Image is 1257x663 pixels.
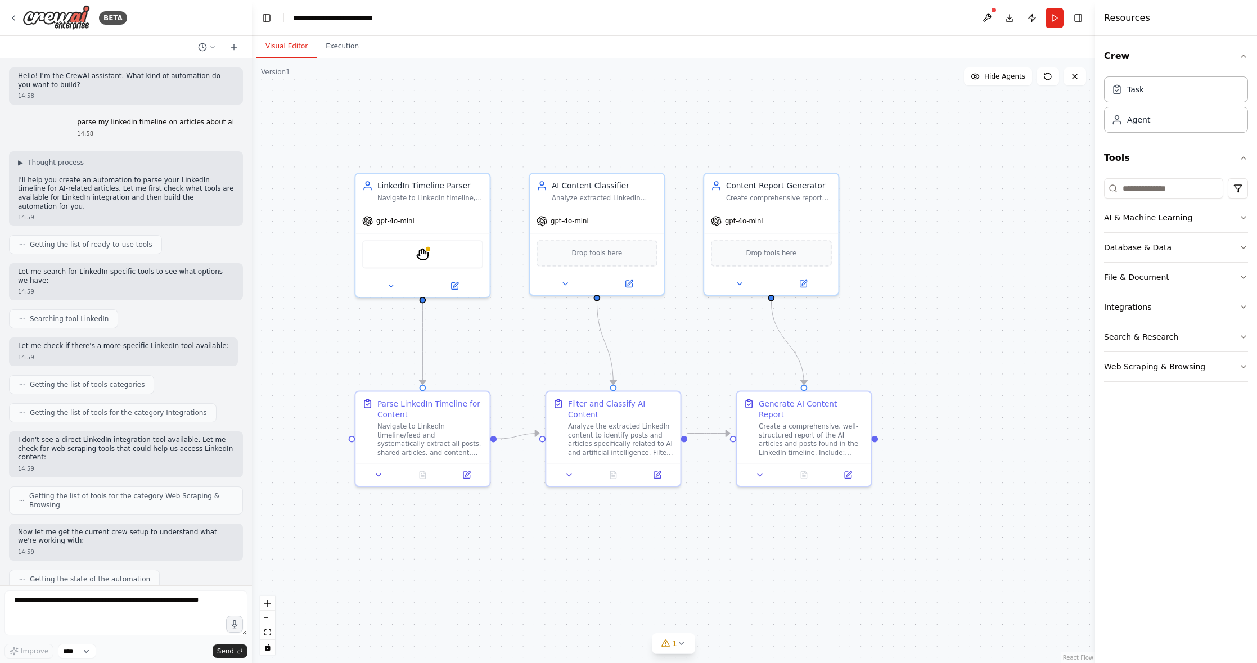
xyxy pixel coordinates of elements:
[781,468,827,481] button: No output available
[1104,72,1248,142] div: Crew
[545,391,681,487] div: Filter and Classify AI ContentAnalyze the extracted LinkedIn content to identify posts and articl...
[18,287,234,296] div: 14:59
[256,35,317,58] button: Visual Editor
[568,398,674,420] div: Filter and Classify AI Content
[18,464,234,473] div: 14:59
[377,422,483,457] div: Navigate to LinkedIn timeline/feed and systematically extract all posts, shared articles, and con...
[1104,40,1248,72] button: Crew
[759,398,864,420] div: Generate AI Content Report
[18,176,234,211] p: I'll help you create an automation to parse your LinkedIn timeline for AI-related articles. Let m...
[21,647,48,656] span: Improve
[1104,352,1248,381] button: Web Scraping & Browsing
[1104,174,1248,391] div: Tools
[1063,655,1093,661] a: React Flow attribution
[497,428,539,444] g: Edge from eb48ab58-d0c7-4972-93a8-1cf17e4dde5b to 3108d510-a85e-442f-95be-7a1cbd45a782
[703,173,839,296] div: Content Report GeneratorCreate comprehensive reports and summaries of AI articles found in the Li...
[592,301,619,385] g: Edge from 6e5e7737-da41-4c9b-ba8a-5990b70cca72 to 3108d510-a85e-442f-95be-7a1cbd45a782
[416,248,429,261] img: StagehandTool
[725,217,763,225] span: gpt-4o-mini
[638,468,676,481] button: Open in side panel
[30,240,152,249] span: Getting the list of ready-to-use tools
[417,304,428,385] g: Edge from c81d184a-e75c-4f2a-a884-55969b4fefe3 to eb48ab58-d0c7-4972-93a8-1cf17e4dde5b
[1104,292,1248,322] button: Integrations
[18,158,23,167] span: ▶
[30,380,145,389] span: Getting the list of tools categories
[1104,322,1248,351] button: Search & Research
[77,118,234,127] p: parse my linkedin timeline on articles about ai
[377,181,483,191] div: LinkedIn Timeline Parser
[226,616,243,633] button: Click to speak your automation idea
[18,213,234,222] div: 14:59
[260,640,275,655] button: toggle interactivity
[18,268,234,285] p: Let me search for LinkedIn-specific tools to see what options we have:
[687,428,730,439] g: Edge from 3108d510-a85e-442f-95be-7a1cbd45a782 to be2cef36-f355-45c7-9a0f-caedf91607dd
[22,5,90,30] img: Logo
[726,193,832,202] div: Create comprehensive reports and summaries of AI articles found in the LinkedIn timeline, organiz...
[193,40,220,54] button: Switch to previous chat
[551,217,589,225] span: gpt-4o-mini
[4,644,53,659] button: Improve
[377,398,483,420] div: Parse LinkedIn Timeline for Content
[260,611,275,625] button: zoom out
[590,468,636,481] button: No output available
[448,468,485,481] button: Open in side panel
[829,468,867,481] button: Open in side panel
[18,436,234,462] p: I don't see a direct LinkedIn integration tool available. Let me check for web scraping tools tha...
[28,158,84,167] span: Thought process
[672,638,677,649] span: 1
[354,173,490,298] div: LinkedIn Timeline ParserNavigate to LinkedIn timeline, extract posts and articles specifically re...
[759,422,864,457] div: Create a comprehensive, well-structured report of the AI articles and posts found in the LinkedIn...
[18,528,234,545] p: Now let me get the current crew setup to understand what we're working with:
[30,314,109,323] span: Searching tool LinkedIn
[18,548,234,556] div: 14:59
[18,72,234,89] p: Hello! I'm the CrewAI assistant. What kind of automation do you want to build?
[293,12,373,24] nav: breadcrumb
[260,596,275,611] button: zoom in
[217,647,234,656] span: Send
[354,391,490,487] div: Parse LinkedIn Timeline for ContentNavigate to LinkedIn timeline/feed and systematically extract ...
[18,158,84,167] button: ▶Thought process
[18,353,229,362] div: 14:59
[1104,233,1248,262] button: Database & Data
[1104,11,1150,25] h4: Resources
[317,35,368,58] button: Execution
[572,248,623,259] span: Drop tools here
[1070,10,1086,26] button: Hide right sidebar
[652,633,695,654] button: 1
[736,391,872,487] div: Generate AI Content ReportCreate a comprehensive, well-structured report of the AI articles and p...
[399,468,445,481] button: No output available
[423,279,485,292] button: Open in side panel
[1104,142,1248,174] button: Tools
[964,67,1032,85] button: Hide Agents
[1127,84,1144,95] div: Task
[213,644,247,658] button: Send
[726,181,832,191] div: Content Report Generator
[1104,203,1248,232] button: AI & Machine Learning
[568,422,674,457] div: Analyze the extracted LinkedIn content to identify posts and articles specifically related to AI ...
[598,277,659,290] button: Open in side panel
[30,575,150,584] span: Getting the state of the automation
[529,173,665,296] div: AI Content ClassifierAnalyze extracted LinkedIn content to identify and categorize AI-related art...
[261,67,290,76] div: Version 1
[77,129,234,138] div: 14:58
[552,181,657,191] div: AI Content Classifier
[29,491,233,509] span: Getting the list of tools for the category Web Scraping & Browsing
[99,11,127,25] div: BETA
[772,277,834,290] button: Open in side panel
[746,248,797,259] span: Drop tools here
[552,193,657,202] div: Analyze extracted LinkedIn content to identify and categorize AI-related articles, filter out non...
[766,301,809,385] g: Edge from a88e47ac-bbaf-41a8-ba31-5abb34a100e0 to be2cef36-f355-45c7-9a0f-caedf91607dd
[376,217,415,225] span: gpt-4o-mini
[1104,263,1248,292] button: File & Document
[260,596,275,655] div: React Flow controls
[18,92,234,100] div: 14:58
[18,342,229,351] p: Let me check if there's a more specific LinkedIn tool available:
[377,193,483,202] div: Navigate to LinkedIn timeline, extract posts and articles specifically related to AI and artifici...
[1127,114,1150,125] div: Agent
[260,625,275,640] button: fit view
[30,408,207,417] span: Getting the list of tools for the category Integrations
[259,10,274,26] button: Hide left sidebar
[984,72,1025,81] span: Hide Agents
[225,40,243,54] button: Start a new chat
